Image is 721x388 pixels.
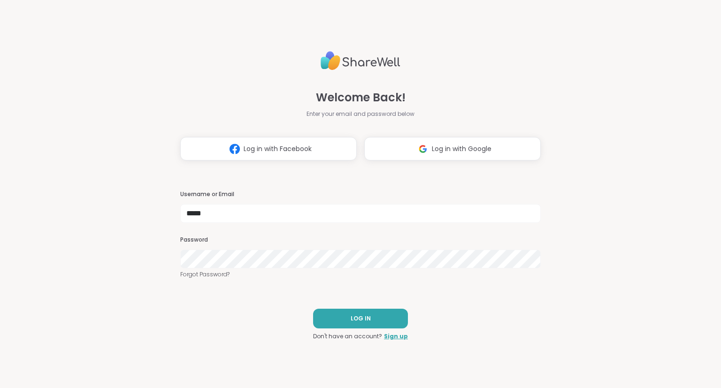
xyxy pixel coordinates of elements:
[307,110,414,118] span: Enter your email and password below
[313,332,382,341] span: Don't have an account?
[351,314,371,323] span: LOG IN
[226,140,244,158] img: ShareWell Logomark
[414,140,432,158] img: ShareWell Logomark
[180,236,541,244] h3: Password
[432,144,491,154] span: Log in with Google
[384,332,408,341] a: Sign up
[313,309,408,328] button: LOG IN
[180,190,541,198] h3: Username or Email
[180,270,541,279] a: Forgot Password?
[316,89,406,106] span: Welcome Back!
[244,144,312,154] span: Log in with Facebook
[321,47,400,74] img: ShareWell Logo
[364,137,541,160] button: Log in with Google
[180,137,357,160] button: Log in with Facebook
